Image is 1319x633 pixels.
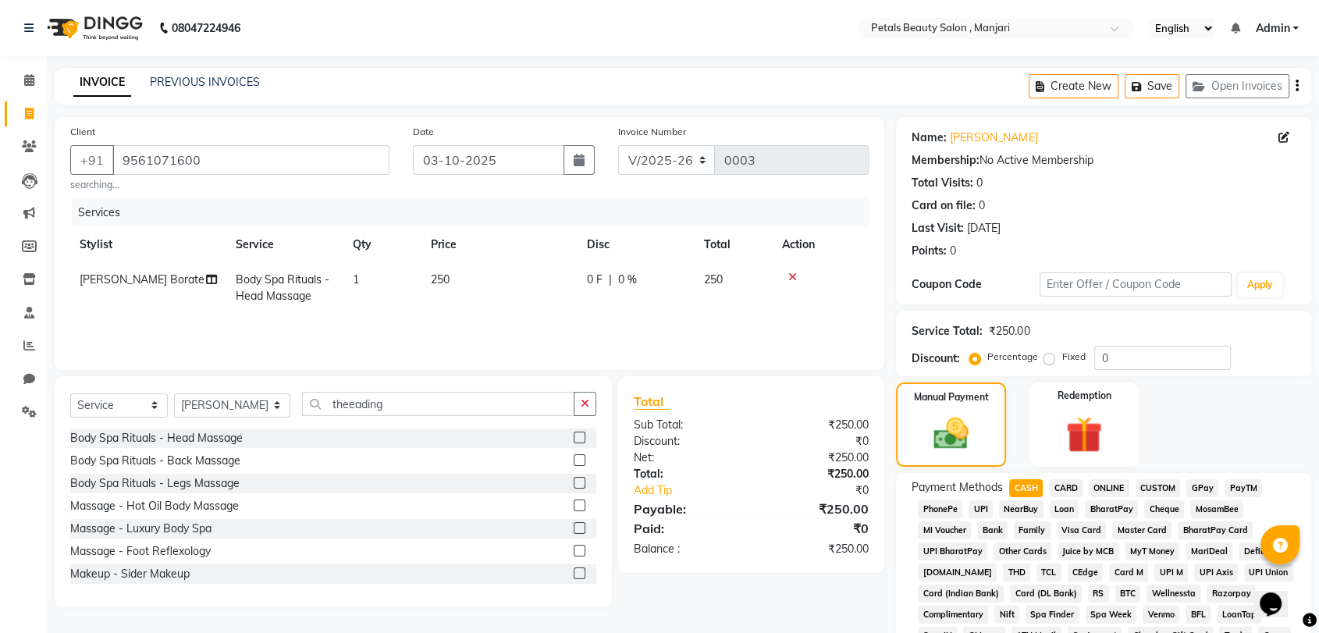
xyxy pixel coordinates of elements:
th: Total [695,227,773,262]
div: ₹0 [752,519,881,538]
span: Loan [1050,500,1079,518]
div: Services [72,198,880,227]
span: Complimentary [918,606,988,624]
div: Massage - Luxury Body Spa [70,521,212,537]
span: 0 % [618,272,637,288]
span: UPI Axis [1194,564,1238,581]
a: INVOICE [73,69,131,97]
span: Payment Methods [912,479,1003,496]
span: Admin [1255,20,1289,37]
span: MariDeal [1186,542,1232,560]
span: Nift [994,606,1019,624]
button: Apply [1238,273,1282,297]
span: BharatPay Card [1178,521,1253,539]
span: BharatPay [1085,500,1138,518]
div: ₹250.00 [752,450,881,466]
div: ₹0 [752,433,881,450]
span: GPay [1186,479,1218,497]
span: UPI M [1154,564,1188,581]
b: 08047224946 [172,6,240,50]
div: 0 [979,197,985,214]
div: ₹250.00 [752,417,881,433]
span: THD [1003,564,1030,581]
span: Master Card [1112,521,1171,539]
div: Name: [912,130,947,146]
span: MosamBee [1190,500,1243,518]
span: BFL [1186,606,1211,624]
span: Spa Week [1086,606,1137,624]
div: Paid: [622,519,752,538]
div: ₹0 [773,482,880,499]
span: UPI Union [1244,564,1293,581]
span: CUSTOM [1136,479,1181,497]
small: searching... [70,178,389,192]
span: 1 [353,272,359,286]
span: [PERSON_NAME] Borate [80,272,204,286]
span: Wellnessta [1147,585,1200,603]
div: Massage - Foot Reflexology [70,543,211,560]
div: 0 [976,175,983,191]
span: 250 [704,272,723,286]
span: Card (Indian Bank) [918,585,1004,603]
div: Payable: [622,500,752,518]
iframe: chat widget [1253,571,1303,617]
input: Search by Name/Mobile/Email/Code [112,145,389,175]
a: Add Tip [622,482,773,499]
div: Total: [622,466,752,482]
div: ₹250.00 [989,323,1029,340]
div: Discount: [912,350,960,367]
th: Price [421,227,578,262]
div: Total Visits: [912,175,973,191]
div: ₹250.00 [752,466,881,482]
span: PayTM [1225,479,1262,497]
span: Juice by MCB [1058,542,1119,560]
label: Date [413,125,434,139]
span: Spa Finder [1026,606,1079,624]
span: NearBuy [999,500,1043,518]
span: PhonePe [918,500,962,518]
div: Service Total: [912,323,983,340]
a: [PERSON_NAME] [950,130,1037,146]
button: Save [1125,74,1179,98]
div: Sub Total: [622,417,752,433]
span: DefiDeal [1239,542,1284,560]
span: Other Cards [994,542,1051,560]
img: _gift.svg [1054,412,1113,457]
span: Bank [977,521,1008,539]
div: Points: [912,243,947,259]
div: [DATE] [967,220,1001,236]
div: Makeup - Sider Makeup [70,566,190,582]
span: Card M [1109,564,1148,581]
div: Balance : [622,541,752,557]
button: Create New [1029,74,1118,98]
div: Last Visit: [912,220,964,236]
span: 250 [431,272,450,286]
button: +91 [70,145,114,175]
th: Disc [578,227,695,262]
label: Redemption [1057,389,1111,403]
div: ₹250.00 [752,541,881,557]
span: | [609,272,612,288]
label: Percentage [987,350,1037,364]
span: Venmo [1143,606,1179,624]
th: Stylist [70,227,226,262]
span: LoanTap [1217,606,1261,624]
span: [DOMAIN_NAME] [918,564,997,581]
span: UPI BharatPay [918,542,987,560]
span: CEdge [1068,564,1104,581]
img: logo [40,6,147,50]
span: Cheque [1144,500,1184,518]
input: Enter Offer / Coupon Code [1040,272,1232,297]
span: Body Spa Rituals - Head Massage [236,272,329,303]
span: Razorpay [1207,585,1256,603]
a: PREVIOUS INVOICES [150,75,260,89]
div: Body Spa Rituals - Legs Massage [70,475,240,492]
span: Family [1014,521,1051,539]
span: CASH [1009,479,1043,497]
img: _cash.svg [923,414,979,453]
div: Body Spa Rituals - Back Massage [70,453,240,469]
span: BTC [1115,585,1141,603]
div: 0 [950,243,956,259]
th: Action [773,227,869,262]
div: No Active Membership [912,152,1296,169]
